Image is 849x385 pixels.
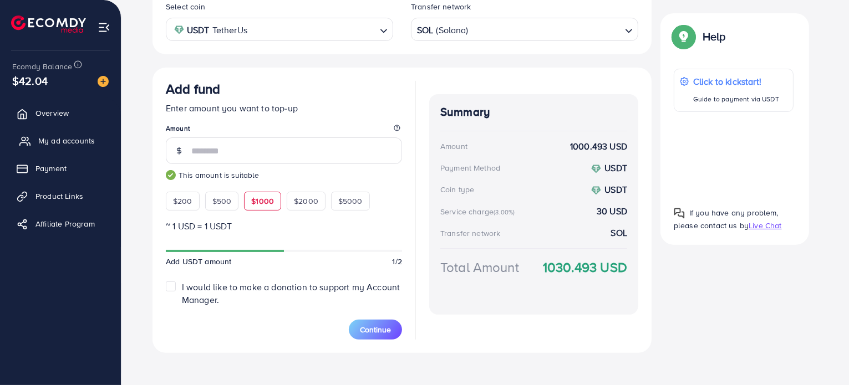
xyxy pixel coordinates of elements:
div: Coin type [440,184,474,195]
span: $5000 [338,196,363,207]
span: Overview [35,107,69,119]
span: 1/2 [393,256,402,267]
div: Total Amount [440,258,519,277]
strong: 1030.493 USD [543,258,627,277]
span: Continue [360,324,391,335]
img: Popup guide [674,27,694,47]
h3: Add fund [166,81,220,97]
span: My ad accounts [38,135,95,146]
h4: Summary [440,105,627,119]
span: Live Chat [749,220,781,231]
span: I would like to make a donation to support my Account Manager. [182,281,400,306]
span: Affiliate Program [35,218,95,229]
a: Payment [8,157,113,179]
img: coin [591,164,601,174]
img: guide [166,170,176,180]
a: Affiliate Program [8,213,113,235]
span: (Solana) [436,22,468,38]
strong: USDT [604,162,627,174]
span: Payment [35,163,67,174]
strong: 1000.493 USD [570,140,627,153]
label: Select coin [166,1,205,12]
img: coin [591,186,601,196]
strong: USDT [604,183,627,196]
small: (3.00%) [494,208,515,217]
input: Search for option [470,21,621,38]
p: ~ 1 USD = 1 USDT [166,219,402,233]
a: My ad accounts [8,130,113,152]
div: Service charge [440,206,518,217]
div: Search for option [166,18,393,40]
div: Transfer network [440,228,501,239]
span: Product Links [35,191,83,202]
span: TetherUs [212,22,247,38]
input: Search for option [251,21,375,38]
strong: SOL [417,22,433,38]
div: Amount [440,141,467,152]
div: Payment Method [440,162,500,173]
div: Search for option [411,18,638,40]
label: Transfer network [411,1,471,12]
p: Guide to payment via USDT [693,93,779,106]
img: logo [11,16,86,33]
span: $500 [212,196,232,207]
iframe: Chat [802,335,841,377]
span: $2000 [294,196,318,207]
img: coin [174,25,184,35]
p: Enter amount you want to top-up [166,101,402,115]
strong: SOL [611,227,627,239]
span: If you have any problem, please contact us by [674,207,779,231]
span: Ecomdy Balance [12,61,72,72]
img: Popup guide [674,208,685,219]
span: $42.04 [12,73,48,89]
small: This amount is suitable [166,170,402,181]
a: Overview [8,102,113,124]
img: image [98,76,109,87]
a: Product Links [8,185,113,207]
button: Continue [349,320,402,340]
span: $200 [173,196,192,207]
strong: 30 USD [597,205,627,218]
p: Click to kickstart! [693,75,779,88]
span: $1000 [251,196,274,207]
img: menu [98,21,110,34]
legend: Amount [166,124,402,137]
p: Help [703,30,726,43]
span: Add USDT amount [166,256,231,267]
strong: USDT [187,22,210,38]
